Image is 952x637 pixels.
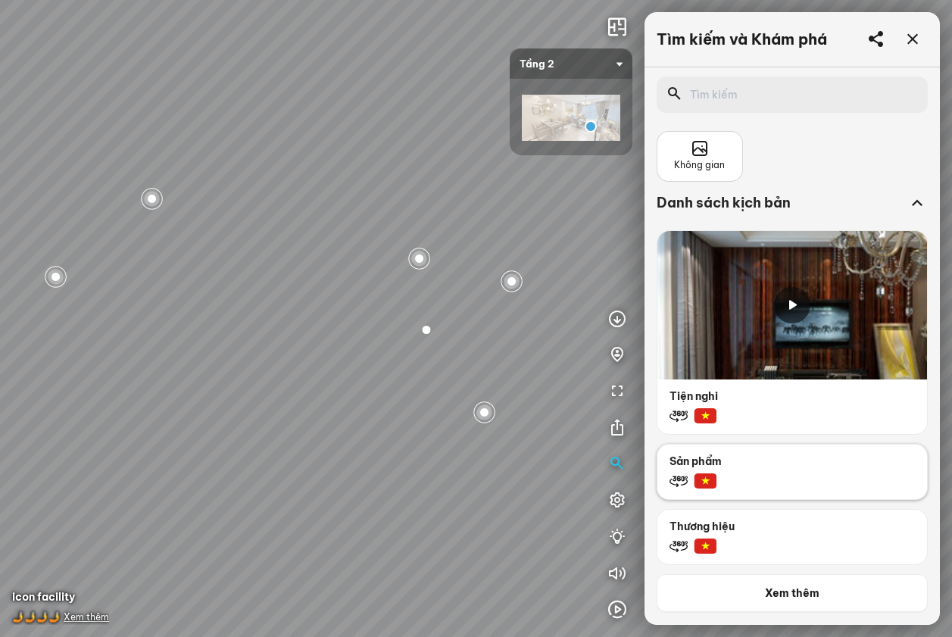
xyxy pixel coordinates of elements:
[657,194,928,230] div: Danh sách kịch bản
[674,158,725,173] span: Không gian
[522,95,620,141] img: screenshot_Copy_G2TY2C79FZG9.jpeg
[690,87,904,102] input: Tìm kiếm
[520,48,623,79] span: Tầng 2
[694,539,716,554] img: lang-vn.png
[657,194,907,212] div: Danh sách kịch bản
[657,379,927,404] p: Tiện nghi
[694,473,716,489] img: lang-vn.png
[657,445,927,469] p: Sản phẩm
[694,408,716,423] img: lang-vn.png
[657,30,827,48] div: Tìm kiếm và Khám phá
[657,510,927,534] p: Thương hiệu
[657,574,928,612] button: Xem thêm
[765,585,819,601] span: Xem thêm
[64,611,109,623] span: Xem thêm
